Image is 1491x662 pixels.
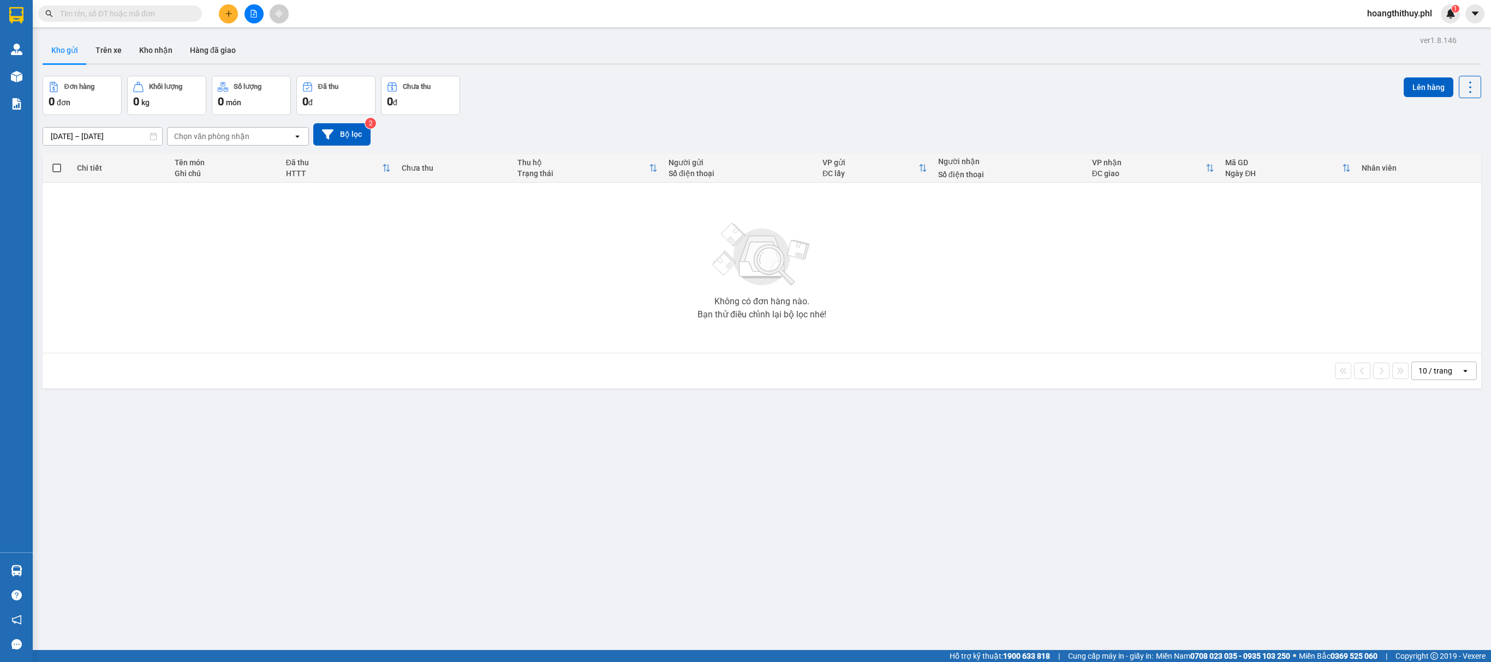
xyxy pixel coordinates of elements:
[1156,650,1290,662] span: Miền Nam
[87,37,130,63] button: Trên xe
[517,158,649,167] div: Thu hộ
[1420,34,1457,46] div: ver 1.8.146
[1470,9,1480,19] span: caret-down
[11,639,22,649] span: message
[250,10,258,17] span: file-add
[1087,154,1220,183] th: Toggle SortBy
[1058,650,1060,662] span: |
[219,4,238,23] button: plus
[141,98,150,107] span: kg
[938,157,1081,166] div: Người nhận
[11,44,22,55] img: warehouse-icon
[286,169,382,178] div: HTTT
[174,131,249,142] div: Chọn văn phòng nhận
[133,95,139,108] span: 0
[517,169,649,178] div: Trạng thái
[1225,158,1342,167] div: Mã GD
[817,154,933,183] th: Toggle SortBy
[244,4,264,23] button: file-add
[302,95,308,108] span: 0
[313,123,371,146] button: Bộ lọc
[1362,164,1475,172] div: Nhân viên
[403,83,431,91] div: Chưa thu
[77,164,164,172] div: Chi tiết
[275,10,283,17] span: aim
[212,76,291,115] button: Số lượng0món
[1465,4,1484,23] button: caret-down
[308,98,313,107] span: đ
[43,37,87,63] button: Kho gửi
[1404,77,1453,97] button: Lên hàng
[45,10,53,17] span: search
[1430,652,1438,660] span: copyright
[11,590,22,600] span: question-circle
[226,98,241,107] span: món
[393,98,397,107] span: đ
[64,83,94,91] div: Đơn hàng
[365,118,376,129] sup: 2
[270,4,289,23] button: aim
[11,98,22,110] img: solution-icon
[286,158,382,167] div: Đã thu
[130,37,181,63] button: Kho nhận
[57,98,70,107] span: đơn
[387,95,393,108] span: 0
[1461,366,1470,375] svg: open
[318,83,338,91] div: Đã thu
[60,8,189,20] input: Tìm tên, số ĐT hoặc mã đơn
[43,128,162,145] input: Select a date range.
[1220,154,1356,183] th: Toggle SortBy
[1068,650,1153,662] span: Cung cấp máy in - giấy in:
[9,7,23,23] img: logo-vxr
[1299,650,1377,662] span: Miền Bắc
[697,310,826,319] div: Bạn thử điều chỉnh lại bộ lọc nhé!
[950,650,1050,662] span: Hỗ trợ kỹ thuật:
[49,95,55,108] span: 0
[296,76,375,115] button: Đã thu0đ
[11,615,22,625] span: notification
[175,158,275,167] div: Tên món
[181,37,244,63] button: Hàng đã giao
[1446,9,1456,19] img: icon-new-feature
[1092,158,1206,167] div: VP nhận
[1092,169,1206,178] div: ĐC giao
[669,158,812,167] div: Người gửi
[149,83,182,91] div: Khối lượng
[822,158,919,167] div: VP gửi
[218,95,224,108] span: 0
[1225,169,1342,178] div: Ngày ĐH
[822,169,919,178] div: ĐC lấy
[234,83,261,91] div: Số lượng
[402,164,506,172] div: Chưa thu
[225,10,232,17] span: plus
[714,297,809,306] div: Không có đơn hàng nào.
[1190,652,1290,660] strong: 0708 023 035 - 0935 103 250
[1453,5,1457,13] span: 1
[1003,652,1050,660] strong: 1900 633 818
[43,76,122,115] button: Đơn hàng0đơn
[1418,365,1452,376] div: 10 / trang
[707,216,816,293] img: svg+xml;base64,PHN2ZyBjbGFzcz0ibGlzdC1wbHVnX19zdmciIHhtbG5zPSJodHRwOi8vd3d3LnczLm9yZy8yMDAwL3N2Zy...
[1293,654,1296,658] span: ⚪️
[11,565,22,576] img: warehouse-icon
[1331,652,1377,660] strong: 0369 525 060
[1386,650,1387,662] span: |
[512,154,663,183] th: Toggle SortBy
[1358,7,1441,20] span: hoangthithuy.phl
[281,154,396,183] th: Toggle SortBy
[938,170,1081,179] div: Số điện thoại
[1452,5,1459,13] sup: 1
[293,132,302,141] svg: open
[11,71,22,82] img: warehouse-icon
[175,169,275,178] div: Ghi chú
[381,76,460,115] button: Chưa thu0đ
[127,76,206,115] button: Khối lượng0kg
[669,169,812,178] div: Số điện thoại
